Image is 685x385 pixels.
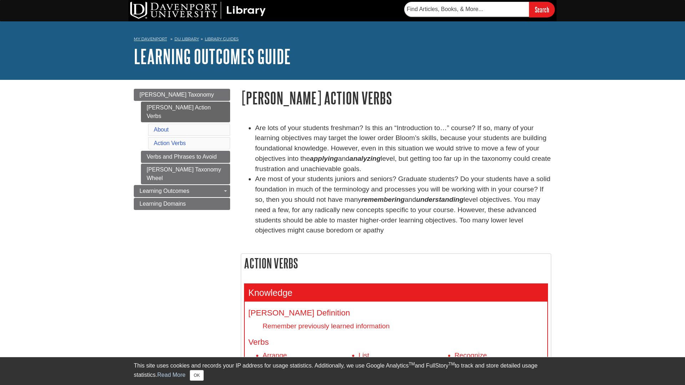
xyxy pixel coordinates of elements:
li: Are most of your students juniors and seniors? Graduate students? Do your students have a solid f... [255,174,551,236]
a: Verbs and Phrases to Avoid [141,151,230,163]
a: Action Verbs [154,140,186,146]
form: Searches DU Library's articles, books, and more [404,2,555,17]
a: About [154,127,169,133]
span: Learning Outcomes [139,188,189,194]
a: DU Library [174,36,199,41]
nav: breadcrumb [134,34,551,46]
dd: Remember previously learned information [263,321,544,331]
input: Find Articles, Books, & More... [404,2,529,17]
div: This site uses cookies and records your IP address for usage statistics. Additionally, we use Goo... [134,361,551,381]
h1: [PERSON_NAME] Action Verbs [241,89,551,107]
span: [PERSON_NAME] Taxonomy [139,92,214,98]
img: DU Library [130,2,266,19]
sup: TM [409,361,415,366]
a: Read More [157,372,186,378]
li: Arrange [263,350,352,361]
em: remembering [361,196,405,203]
a: [PERSON_NAME] Action Verbs [141,102,230,122]
a: Learning Outcomes [134,185,230,197]
a: My Davenport [134,36,167,42]
li: List [359,350,448,361]
strong: analyzing [350,155,381,162]
input: Search [529,2,555,17]
a: [PERSON_NAME] Taxonomy [134,89,230,101]
a: Learning Outcomes Guide [134,45,291,67]
li: Recognize [455,350,544,361]
strong: applying [310,155,338,162]
h4: Verbs [248,338,544,347]
span: Learning Domains [139,201,186,207]
a: [PERSON_NAME] Taxonomy Wheel [141,164,230,184]
a: Learning Domains [134,198,230,210]
h4: [PERSON_NAME] Definition [248,309,544,318]
li: Are lots of your students freshman? Is this an “Introduction to…” course? If so, many of your lea... [255,123,551,174]
a: Library Guides [205,36,239,41]
div: Guide Page Menu [134,89,230,210]
h3: Knowledge [245,284,547,302]
em: understanding [416,196,463,203]
h2: Action Verbs [241,254,551,273]
sup: TM [448,361,455,366]
button: Close [190,370,204,381]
